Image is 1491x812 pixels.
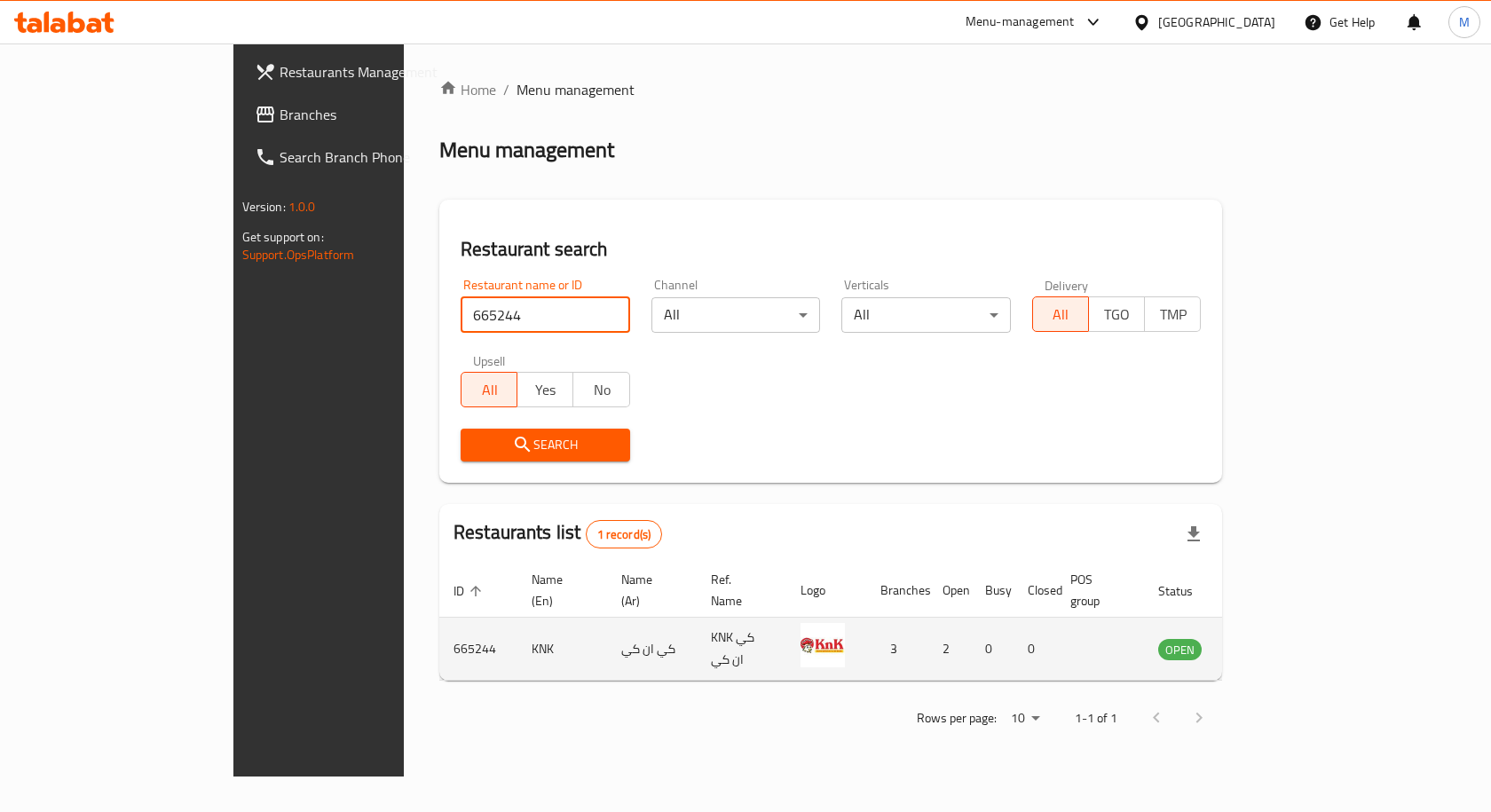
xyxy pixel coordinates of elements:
[461,429,630,461] button: Search
[1144,296,1201,332] button: TMP
[461,236,1201,263] h2: Restaurant search
[1075,707,1117,729] p: 1-1 of 1
[517,372,573,407] button: Yes
[469,377,510,403] span: All
[439,79,1222,100] nav: breadcrumb
[439,136,614,164] h2: Menu management
[473,354,506,367] label: Upsell
[525,377,566,403] span: Yes
[1070,569,1123,611] span: POS group
[517,79,635,100] span: Menu management
[971,564,1014,618] th: Busy
[697,618,786,681] td: KNK كي ان كي
[242,225,324,248] span: Get support on:
[454,580,487,602] span: ID
[1014,564,1056,618] th: Closed
[280,146,469,168] span: Search Branch Phone
[280,104,469,125] span: Branches
[461,297,630,333] input: Search for restaurant name or ID..
[1158,580,1216,602] span: Status
[242,195,286,218] span: Version:
[801,623,845,667] img: KNK
[241,51,483,93] a: Restaurants Management
[1004,706,1046,732] div: Rows per page:
[917,707,997,729] p: Rows per page:
[517,618,607,681] td: KNK
[475,434,616,456] span: Search
[786,564,866,618] th: Logo
[241,93,483,136] a: Branches
[711,569,765,611] span: Ref. Name
[572,372,629,407] button: No
[454,519,662,548] h2: Restaurants list
[866,564,928,618] th: Branches
[1096,302,1138,327] span: TGO
[1045,279,1089,291] label: Delivery
[1040,302,1082,327] span: All
[971,618,1014,681] td: 0
[280,61,469,83] span: Restaurants Management
[1459,12,1470,32] span: M
[241,136,483,178] a: Search Branch Phone
[607,618,697,681] td: كي ان كي
[1014,618,1056,681] td: 0
[841,297,1011,333] div: All
[1152,302,1194,327] span: TMP
[1172,513,1215,556] div: Export file
[1158,640,1202,660] span: OPEN
[1158,12,1275,32] div: [GEOGRAPHIC_DATA]
[966,12,1075,33] div: Menu-management
[651,297,821,333] div: All
[1088,296,1145,332] button: TGO
[580,377,622,403] span: No
[242,243,355,266] a: Support.OpsPlatform
[461,372,517,407] button: All
[1032,296,1089,332] button: All
[586,520,663,548] div: Total records count
[866,618,928,681] td: 3
[288,195,316,218] span: 1.0.0
[587,526,662,543] span: 1 record(s)
[928,618,971,681] td: 2
[532,569,586,611] span: Name (En)
[928,564,971,618] th: Open
[621,569,675,611] span: Name (Ar)
[503,79,509,100] li: /
[439,564,1298,681] table: enhanced table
